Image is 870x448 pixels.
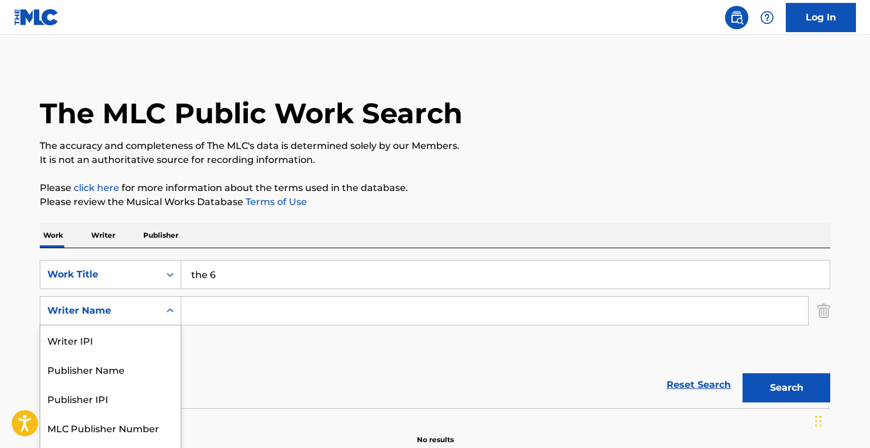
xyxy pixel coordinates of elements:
[815,404,822,439] div: Drag
[743,373,830,402] button: Search
[661,372,737,398] a: Reset Search
[786,3,856,32] a: Log In
[40,223,67,248] p: Work
[40,325,181,355] div: Writer IPI
[140,223,182,248] p: Publisher
[40,260,830,408] form: Search Form
[40,355,181,384] div: Publisher Name
[817,296,830,325] img: Delete Criterion
[40,139,830,153] p: The accuracy and completeness of The MLC's data is determined solely by our Members.
[40,181,830,195] p: Please for more information about the terms used in the database.
[730,11,744,25] img: search
[243,196,307,207] a: Terms of Use
[47,268,153,282] div: Work Title
[40,384,181,413] div: Publisher IPI
[812,392,870,448] iframe: Chat Widget
[74,182,119,193] a: click here
[40,153,830,167] p: It is not an authoritative source for recording information.
[47,304,153,318] div: Writer Name
[760,11,774,25] img: help
[88,223,119,248] p: Writer
[755,6,779,29] div: Help
[14,9,59,26] img: MLC Logo
[40,413,181,442] div: MLC Publisher Number
[40,195,830,209] p: Please review the Musical Works Database
[417,421,454,445] p: No results
[725,6,748,29] a: Public Search
[40,96,462,131] h1: The MLC Public Work Search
